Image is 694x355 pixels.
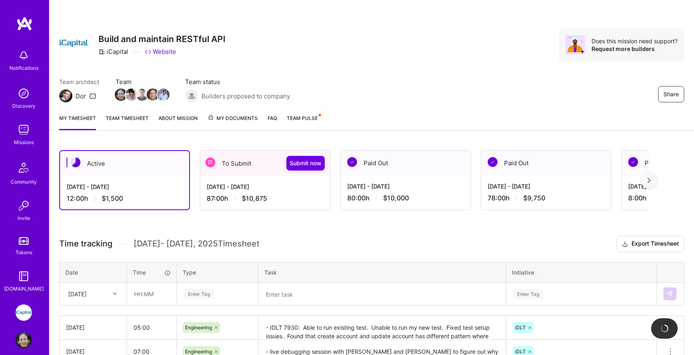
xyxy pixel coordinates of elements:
[158,114,198,130] a: About Mission
[59,78,99,86] span: Team architect
[137,88,147,102] a: Team Member Avatar
[259,317,505,339] textarea: - IDLT 7930: Able to run existing test. Unable to run my new test. Fixed test setup issues. Found...
[259,262,506,282] th: Task
[207,182,324,191] div: [DATE] - [DATE]
[481,151,611,175] div: Paid Out
[200,151,330,176] div: To Submit
[89,93,96,99] i: icon Mail
[9,64,38,72] div: Notifications
[14,158,33,177] img: Community
[158,88,169,102] a: Team Member Avatar
[145,47,176,56] a: Website
[16,122,32,138] img: teamwork
[98,34,225,44] h3: Build and maintain RESTful API
[16,304,32,321] img: iCapital: Build and maintain RESTful API
[658,86,684,102] button: Share
[102,194,123,203] span: $1,500
[133,268,171,277] div: Time
[13,332,34,348] a: User Avatar
[68,290,87,298] div: [DATE]
[663,90,679,98] span: Share
[628,157,638,167] img: Paid Out
[60,151,189,176] div: Active
[136,89,148,101] img: Team Member Avatar
[523,194,545,202] span: $9,750
[16,16,33,31] img: logo
[12,102,36,110] div: Discovery
[667,291,673,297] img: Submit
[19,237,29,245] img: tokens
[591,45,678,53] div: Request more builders
[67,194,183,203] div: 12:00 h
[13,304,34,321] a: iCapital: Build and maintain RESTful API
[513,288,543,300] div: Enter Tag
[488,194,605,202] div: 78:00 h
[4,284,44,293] div: [DOMAIN_NAME]
[565,35,585,55] img: Avatar
[383,194,409,202] span: $10,000
[16,332,32,348] img: User Avatar
[59,239,112,249] span: Time tracking
[347,194,464,202] div: 80:00 h
[60,262,127,282] th: Date
[268,114,277,130] a: FAQ
[185,89,198,102] img: Builders proposed to company
[59,29,89,58] img: Company Logo
[347,182,464,191] div: [DATE] - [DATE]
[16,248,32,257] div: Tokens
[147,88,158,102] a: Team Member Avatar
[98,47,128,56] div: iCapital
[98,49,105,55] i: icon CompanyGray
[18,214,30,222] div: Invite
[184,288,214,300] div: Enter Tag
[287,114,320,130] a: Team Pulse
[201,92,290,100] span: Builders proposed to company
[208,114,258,130] a: My Documents
[71,158,80,167] img: Active
[515,324,526,331] span: iDLT
[127,283,176,305] input: HH:MM
[347,157,357,167] img: Paid Out
[59,114,96,130] a: My timesheet
[591,37,678,45] div: Does this mission need support?
[616,236,684,252] button: Export Timesheet
[76,92,86,100] div: Dor
[116,78,169,86] span: Team
[286,156,325,171] button: Submit now
[290,159,321,167] span: Submit now
[59,89,72,102] img: Team Architect
[177,262,259,282] th: Type
[16,268,32,284] img: guide book
[67,182,183,191] div: [DATE] - [DATE]
[16,47,32,64] img: bell
[205,158,215,167] img: To Submit
[147,89,159,101] img: Team Member Avatar
[134,239,259,249] span: [DATE] - [DATE] , 2025 Timesheet
[287,115,318,121] span: Team Pulse
[488,182,605,191] div: [DATE] - [DATE]
[116,88,126,102] a: Team Member Avatar
[622,240,628,248] i: icon Download
[512,268,651,277] div: Initiative
[11,177,37,186] div: Community
[185,348,212,355] span: Engineering
[14,138,34,146] div: Missions
[488,157,498,167] img: Paid Out
[127,317,176,338] input: HH:MM
[66,323,120,332] div: [DATE]
[157,89,170,101] img: Team Member Avatar
[185,78,290,86] span: Team status
[515,348,526,355] span: iDLT
[115,89,127,101] img: Team Member Avatar
[660,324,669,333] img: loading
[113,292,117,296] i: icon Chevron
[106,114,149,130] a: Team timesheet
[647,177,651,183] img: right
[341,151,471,175] div: Paid Out
[208,114,258,123] span: My Documents
[242,194,267,203] span: $10,875
[16,197,32,214] img: Invite
[126,88,137,102] a: Team Member Avatar
[185,324,212,331] span: Engineering
[125,89,138,101] img: Team Member Avatar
